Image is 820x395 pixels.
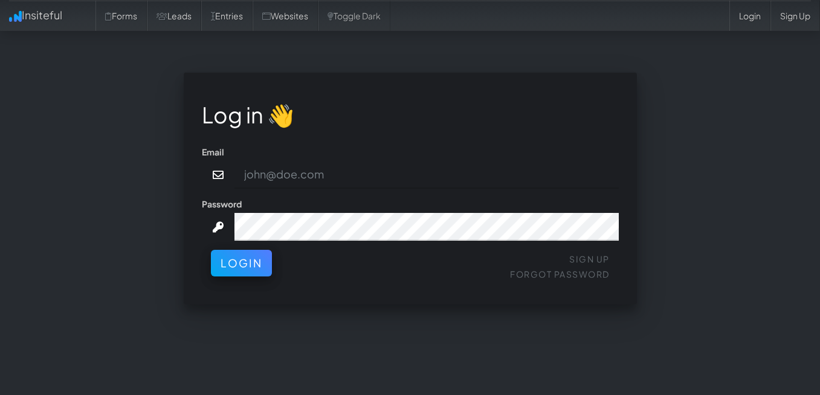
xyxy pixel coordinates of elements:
[202,198,242,210] label: Password
[9,11,22,22] img: icon.png
[318,1,390,31] a: Toggle Dark
[147,1,201,31] a: Leads
[510,269,610,279] a: Forgot Password
[770,1,820,31] a: Sign Up
[95,1,147,31] a: Forms
[569,253,610,264] a: Sign Up
[729,1,770,31] a: Login
[202,103,619,127] h1: Log in 👋
[211,250,272,276] button: Login
[234,161,619,189] input: john@doe.com
[201,1,253,31] a: Entries
[253,1,318,31] a: Websites
[202,146,224,158] label: Email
